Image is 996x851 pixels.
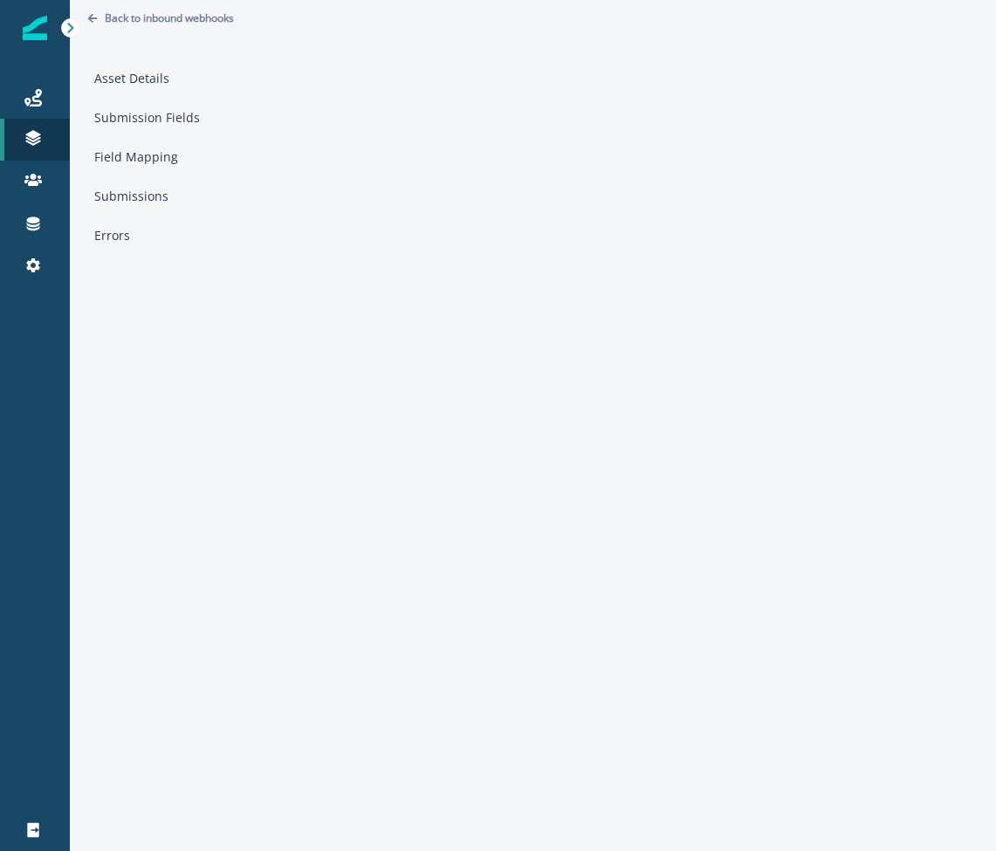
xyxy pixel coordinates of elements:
[87,219,297,251] a: Errors
[105,10,234,25] p: Back to inbound webhooks
[87,10,234,25] button: Go back
[87,62,297,94] a: Asset Details
[87,180,297,212] a: Submissions
[87,101,297,134] a: Submission Fields
[23,16,47,40] img: Inflection
[87,141,297,173] a: Field Mapping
